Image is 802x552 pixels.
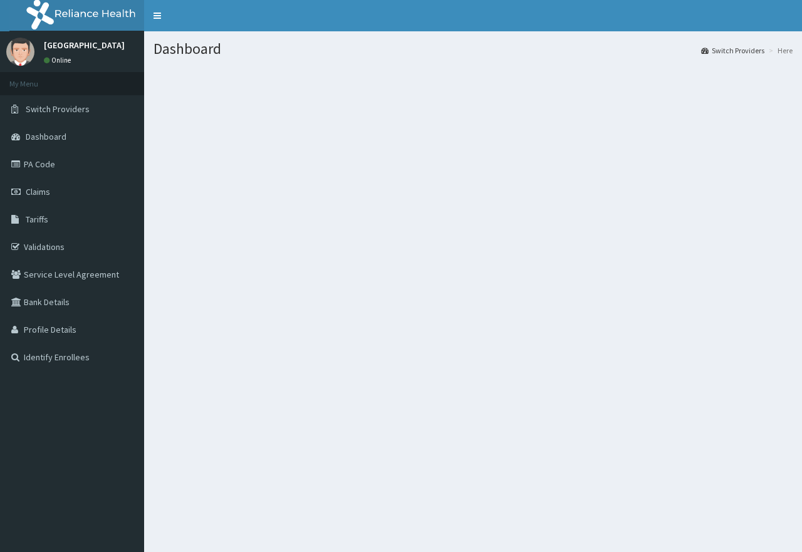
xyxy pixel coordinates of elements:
span: Switch Providers [26,103,90,115]
li: Here [766,45,793,56]
a: Switch Providers [701,45,764,56]
span: Tariffs [26,214,48,225]
h1: Dashboard [154,41,793,57]
a: Online [44,56,74,65]
span: Dashboard [26,131,66,142]
p: [GEOGRAPHIC_DATA] [44,41,125,49]
img: User Image [6,38,34,66]
span: Claims [26,186,50,197]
